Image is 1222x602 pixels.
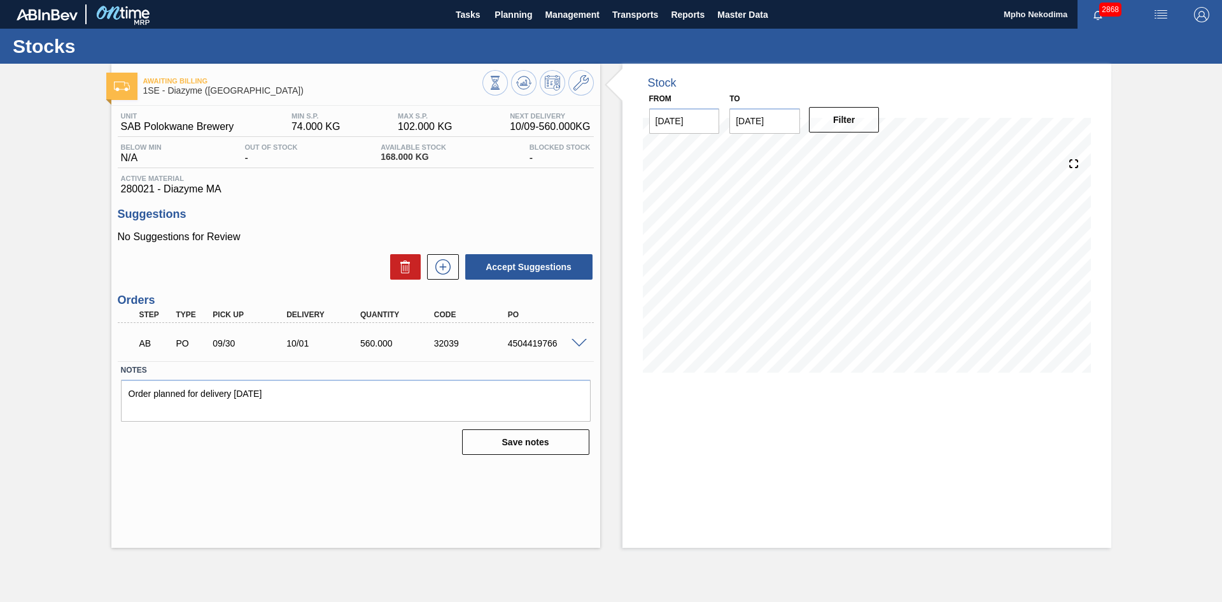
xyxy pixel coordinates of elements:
span: 1SE - Diazyme (MA) [143,86,482,96]
textarea: Order planned for delivery [DATE] [121,380,591,422]
span: Transports [612,7,658,22]
button: Update Chart [511,70,537,96]
div: 09/30/2025 [209,338,292,348]
button: Notifications [1078,6,1118,24]
button: Stocks Overview [482,70,508,96]
span: Awaiting Billing [143,77,482,85]
div: Pick up [209,310,292,319]
button: Accept Suggestions [465,254,593,280]
span: Available Stock [381,143,446,151]
input: mm/dd/yyyy [729,108,800,134]
img: Logout [1194,7,1209,22]
label: Notes [121,361,591,380]
span: 10/09 - 560.000 KG [510,121,590,133]
button: Go to Master Data / General [568,70,594,96]
div: - [242,143,301,164]
span: MAX S.P. [398,112,452,120]
img: userActions [1153,7,1169,22]
img: TNhmsLtSVTkK8tSr43FrP2fwEKptu5GPRR3wAAAABJRU5ErkJggg== [17,9,78,20]
span: Below Min [121,143,162,151]
div: Quantity [357,310,440,319]
span: MIN S.P. [291,112,341,120]
span: Reports [671,7,705,22]
div: PO [505,310,587,319]
div: Purchase order [172,338,211,348]
div: 10/01/2025 [283,338,366,348]
span: 2868 [1099,3,1121,17]
span: Planning [495,7,532,22]
h3: Suggestions [118,208,594,221]
img: Ícone [114,82,130,91]
div: - [526,143,594,164]
span: 102.000 KG [398,121,452,133]
div: 32039 [431,338,514,348]
span: SAB Polokwane Brewery [121,121,234,133]
span: 74.000 KG [291,121,341,133]
div: Step [136,310,174,319]
span: Master Data [717,7,768,22]
div: N/A [118,143,165,164]
p: AB [139,338,171,348]
span: 280021 - Diazyme MA [121,183,591,195]
div: 4504419766 [505,338,587,348]
span: Unit [121,112,234,120]
span: Tasks [454,7,482,22]
div: Type [172,310,211,319]
button: Schedule Inventory [540,70,565,96]
h3: Orders [118,294,594,307]
div: New suggestion [421,254,459,280]
button: Filter [809,107,880,133]
input: mm/dd/yyyy [649,108,720,134]
div: Delete Suggestions [384,254,421,280]
span: Out Of Stock [245,143,298,151]
div: Accept Suggestions [459,253,594,281]
label: to [729,94,740,103]
div: Code [431,310,514,319]
div: 560.000 [357,338,440,348]
span: 168.000 KG [381,152,446,162]
div: Awaiting Billing [136,329,174,357]
span: Active Material [121,175,591,182]
span: Next Delivery [510,112,590,120]
p: No Suggestions for Review [118,231,594,243]
button: Save notes [462,429,589,455]
span: Blocked Stock [530,143,591,151]
label: From [649,94,671,103]
div: Stock [648,76,677,90]
div: Delivery [283,310,366,319]
h1: Stocks [13,39,239,54]
span: Management [545,7,600,22]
